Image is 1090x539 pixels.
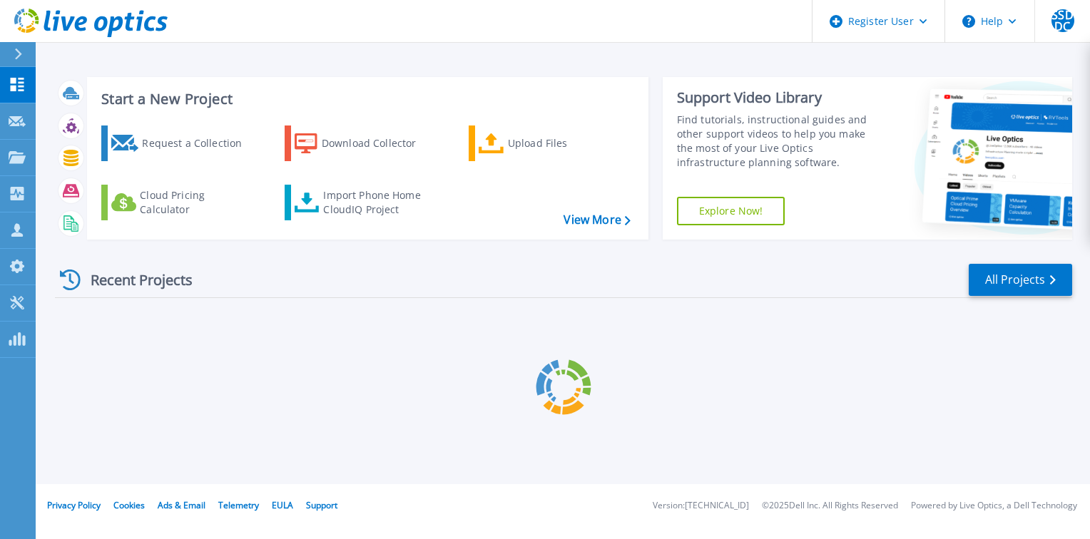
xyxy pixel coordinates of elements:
span: SSDDC [1051,9,1074,32]
a: Upload Files [469,125,628,161]
a: Download Collector [285,125,444,161]
li: Powered by Live Optics, a Dell Technology [911,501,1077,510]
li: © 2025 Dell Inc. All Rights Reserved [762,501,898,510]
a: EULA [272,499,293,511]
a: Explore Now! [677,197,785,225]
div: Upload Files [508,129,622,158]
a: Telemetry [218,499,259,511]
div: Download Collector [322,129,436,158]
div: Recent Projects [55,262,212,297]
a: Cookies [113,499,145,511]
div: Import Phone Home CloudIQ Project [323,188,434,217]
a: Privacy Policy [47,499,101,511]
div: Request a Collection [142,129,256,158]
a: Ads & Email [158,499,205,511]
div: Cloud Pricing Calculator [140,188,254,217]
a: Support [306,499,337,511]
a: All Projects [969,264,1072,296]
h3: Start a New Project [101,91,630,107]
li: Version: [TECHNICAL_ID] [653,501,749,510]
div: Support Video Library [677,88,882,107]
a: Request a Collection [101,125,260,161]
a: View More [564,213,630,227]
a: Cloud Pricing Calculator [101,185,260,220]
div: Find tutorials, instructional guides and other support videos to help you make the most of your L... [677,113,882,170]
